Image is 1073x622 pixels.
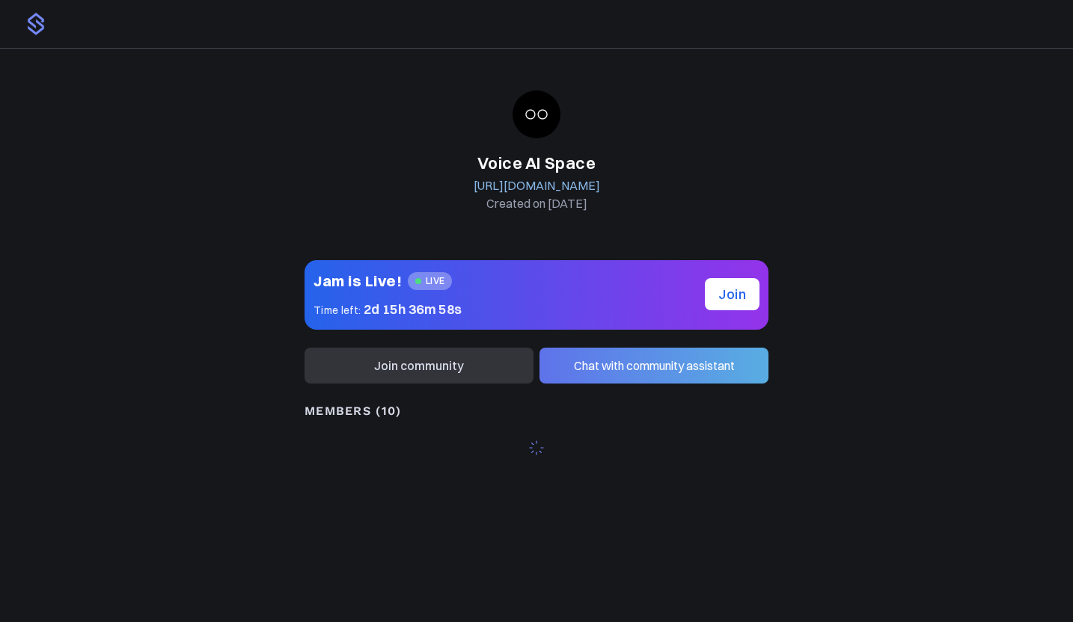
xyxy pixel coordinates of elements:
[24,12,48,36] img: logo.png
[474,178,600,193] a: [URL][DOMAIN_NAME]
[305,150,768,176] h1: Voice AI Space
[314,304,361,317] span: Time left:
[305,401,401,421] h4: MEMBERS (10)
[314,269,402,293] h2: Jam is Live!
[539,348,768,384] button: Chat with community assistant
[305,194,768,212] p: Created on [DATE]
[513,90,560,138] img: 9mhdfgk8p09k1q6k3czsv07kq9ew
[408,272,452,290] span: LIVE
[705,278,759,310] a: Join
[364,301,462,318] span: 2d 15h 36m 58s
[305,348,534,384] button: Join community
